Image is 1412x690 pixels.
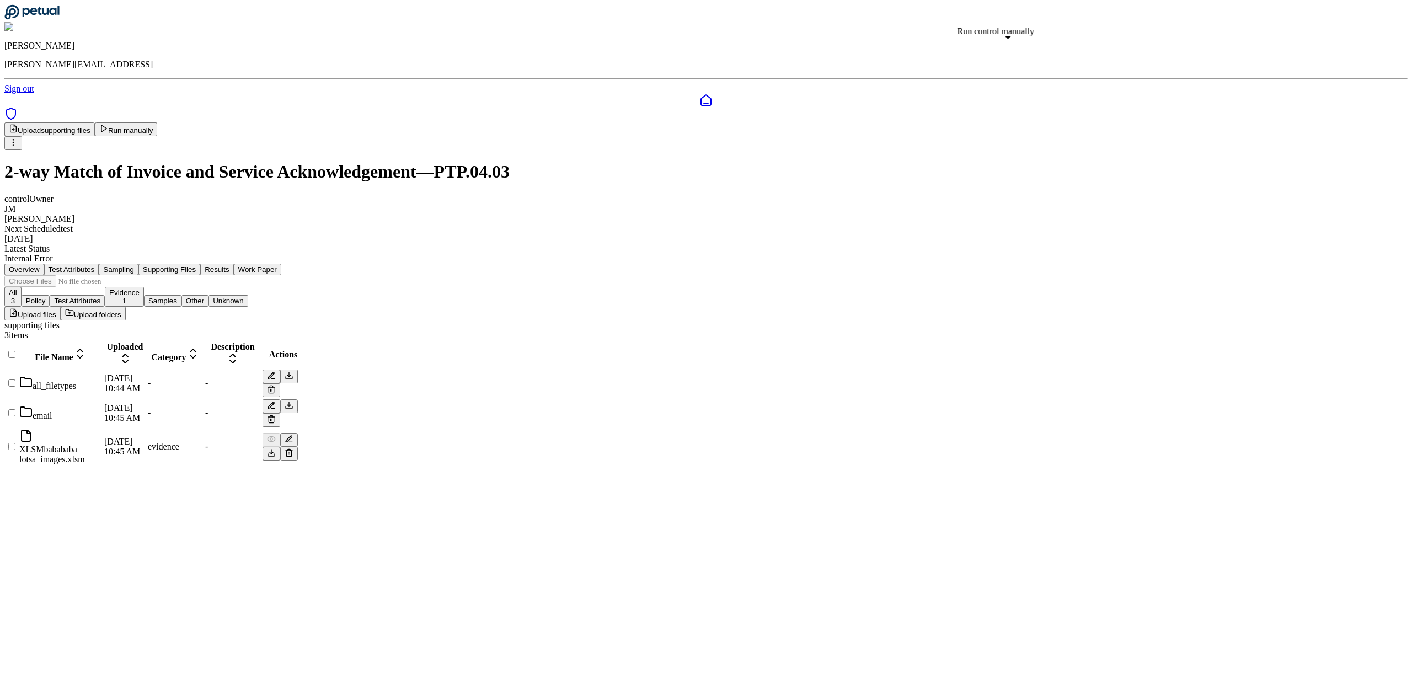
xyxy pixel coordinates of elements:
[280,399,298,413] button: Download Directory
[4,244,1408,254] div: Latest Status
[4,94,1408,107] a: Dashboard
[263,383,280,397] button: Delete Directory
[148,378,203,388] div: -
[280,447,298,461] button: Delete File
[19,405,102,421] div: email
[4,254,1408,264] div: Internal Error
[4,136,22,150] button: More Options
[263,370,280,383] button: Edint Directory
[105,287,144,307] button: Evidence1
[4,330,1408,340] div: 3 items
[263,447,280,461] button: Download File
[104,429,146,465] td: [DATE] 10:45 AM
[99,264,138,275] button: Sampling
[263,399,280,413] button: Edint Directory
[4,224,1408,234] div: Next Scheduled test
[109,297,140,305] div: 1
[208,295,248,307] button: Unknown
[50,295,105,307] button: Test Attributes
[211,342,254,351] span: Description
[19,376,102,391] div: all_filetypes
[4,60,1408,69] p: [PERSON_NAME][EMAIL_ADDRESS]
[4,122,95,136] button: Uploadsupporting files
[104,369,146,398] td: [DATE] 10:44 AM
[4,204,15,213] span: JM
[104,399,146,427] td: [DATE] 10:45 AM
[4,234,1408,244] div: [DATE]
[4,12,60,22] a: Go to Dashboard
[4,287,22,307] button: All3
[205,378,260,388] div: -
[138,264,200,275] button: Supporting Files
[148,408,203,418] div: -
[19,445,102,454] div: XLSMbabababa
[19,429,102,464] div: lotsa_images.xlsm
[4,214,74,223] span: [PERSON_NAME]
[144,295,181,307] button: Samples
[280,370,298,383] button: Download Directory
[35,352,73,362] span: File Name
[181,295,208,307] button: Other
[151,352,186,362] span: Category
[95,122,158,136] button: Run manually
[205,408,260,418] div: -
[148,442,203,452] div: evidence
[4,264,44,275] button: Overview
[4,307,61,320] button: Upload files
[107,342,143,351] span: Uploaded
[269,350,298,359] span: Actions
[4,41,1408,51] p: [PERSON_NAME]
[44,264,99,275] button: Test Attributes
[263,413,280,427] button: Delete Directory
[200,264,233,275] button: Results
[4,320,1408,330] div: supporting files
[9,297,17,305] div: 3
[4,22,58,32] img: Eliot Walker
[205,442,260,452] div: -
[22,295,50,307] button: Policy
[4,113,18,122] a: SOC 1 Reports
[958,26,1035,36] div: Run control manually
[263,433,280,447] button: Preview File (hover for quick preview, click for full view)
[280,433,298,447] button: Add/Edit Description
[4,162,1408,182] h1: 2-way Match of Invoice and Service Acknowledgement — PTP.04.03
[234,264,281,275] button: Work Paper
[4,84,34,93] a: Sign out
[4,194,1408,204] div: control Owner
[61,307,126,320] button: Upload folders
